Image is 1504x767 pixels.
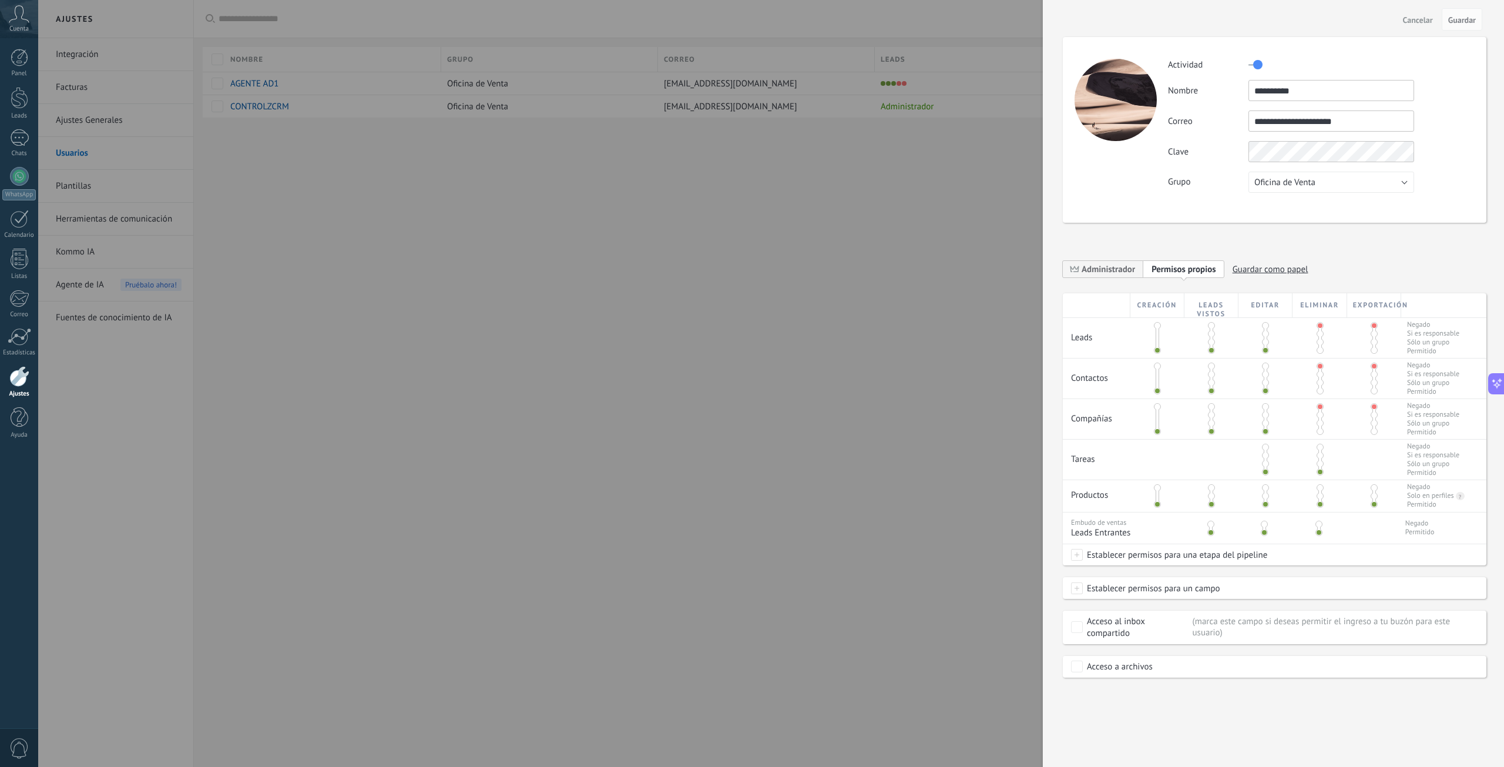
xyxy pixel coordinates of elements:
div: Exportación [1347,293,1401,317]
div: WhatsApp [2,189,36,200]
div: Estadísticas [2,349,36,357]
span: Sólo un grupo [1407,338,1459,347]
label: Nombre [1168,85,1248,96]
span: Si es responsable [1407,329,1459,338]
div: Contactos [1063,359,1130,390]
span: Negado [1407,361,1459,370]
span: Negado [1407,401,1459,410]
div: Listas [2,273,36,280]
div: Eliminar [1292,293,1347,317]
span: Permitido [1407,387,1459,396]
span: Establecer permisos para un campo [1083,578,1220,599]
div: Acceso al inbox compartido [1087,616,1189,639]
button: Oficina de Venta [1248,172,1414,193]
span: Cancelar [1403,16,1433,24]
div: ? [1456,492,1462,501]
span: Si es responsable [1407,370,1459,379]
span: Si es responsable [1407,410,1459,419]
span: Permitido [1407,347,1459,356]
div: Leads [2,112,36,120]
span: Add new role [1143,260,1224,278]
div: Correo [2,311,36,319]
button: Cancelar [1398,10,1438,29]
span: Administrador [1082,264,1135,275]
span: Permitido [1407,428,1459,437]
button: Guardar [1442,8,1482,31]
span: Negado [1405,519,1435,528]
div: Ayuda [2,431,36,439]
span: Guardar [1448,16,1476,24]
span: Embudo de ventas [1071,518,1126,527]
div: Calendario [2,232,36,239]
div: Acceso a archivos [1087,661,1153,673]
label: Clave [1168,146,1248,158]
label: Actividad [1168,59,1248,71]
label: Grupo [1168,176,1248,187]
span: Negado [1407,320,1459,329]
div: Solo en perfiles [1407,491,1454,500]
div: Leads vistos [1184,293,1238,317]
span: Sólo un grupo [1407,460,1459,468]
span: Oficina de Venta [1254,177,1315,188]
span: Negado [1407,442,1459,451]
div: Negado [1407,483,1430,491]
span: Permisos propios [1151,264,1216,275]
div: Editar [1238,293,1292,317]
span: Leads Entrantes [1071,527,1180,538]
div: Chats [2,150,36,158]
label: Correo [1168,116,1248,127]
div: Ajustes [2,390,36,398]
span: Establecer permisos para una etapa del pipeline [1083,544,1267,565]
div: Creación [1130,293,1184,317]
span: Administrador [1063,260,1143,278]
span: Si es responsable [1407,451,1459,460]
div: Compañías [1063,399,1130,430]
span: Sólo un grupo [1407,419,1459,428]
span: Cuenta [9,25,29,33]
span: Guardar como papel [1233,260,1308,279]
div: Permitido [1407,500,1436,509]
div: Tareas [1063,440,1130,471]
span: Permitido [1407,468,1459,477]
div: Leads [1063,318,1130,349]
div: Marca este campo si deseas permitir el ingreso a tu buzón para este usuario [1193,616,1479,638]
div: Panel [2,70,36,78]
div: Productos [1063,480,1130,507]
span: Permitido [1405,528,1435,537]
span: Sólo un grupo [1407,379,1459,387]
